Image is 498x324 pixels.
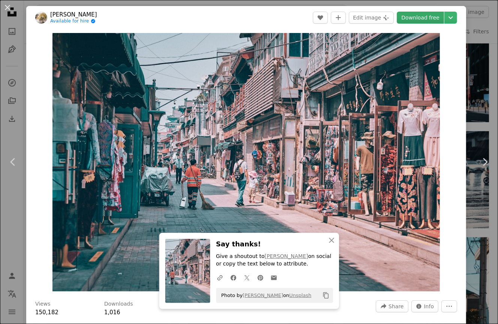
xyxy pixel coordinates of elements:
[444,12,457,24] button: Choose download size
[104,309,120,316] span: 1,016
[441,300,457,312] button: More Actions
[216,239,333,250] h3: Say thanks!
[240,270,254,285] a: Share on Twitter
[349,12,394,24] button: Edit image
[35,300,51,308] h3: Views
[265,253,308,259] a: [PERSON_NAME]
[50,11,97,18] a: [PERSON_NAME]
[218,289,312,301] span: Photo by on
[254,270,267,285] a: Share on Pinterest
[267,270,281,285] a: Share over email
[289,292,311,298] a: Unsplash
[331,12,346,24] button: Add to Collection
[52,33,440,291] img: people walking on street during daytime
[376,300,408,312] button: Share this image
[50,18,97,24] a: Available for hire
[320,289,332,302] button: Copy to clipboard
[35,12,47,24] img: Go to zhang kaiyv's profile
[243,292,283,298] a: [PERSON_NAME]
[389,301,404,312] span: Share
[216,253,333,268] p: Give a shoutout to on social or copy the text below to attribute.
[397,12,444,24] a: Download free
[313,12,328,24] button: Like
[424,301,434,312] span: Info
[472,126,498,198] a: Next
[35,309,58,316] span: 150,182
[52,33,440,291] button: Zoom in on this image
[104,300,133,308] h3: Downloads
[227,270,240,285] a: Share on Facebook
[411,300,439,312] button: Stats about this image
